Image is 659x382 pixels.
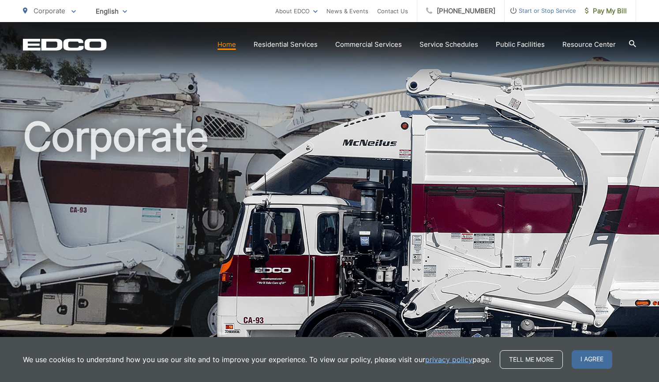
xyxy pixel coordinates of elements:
span: Pay My Bill [585,6,627,16]
a: Commercial Services [335,39,402,50]
span: English [89,4,134,19]
span: I agree [572,350,612,369]
a: About EDCO [275,6,318,16]
a: privacy policy [425,354,472,365]
span: Corporate [34,7,65,15]
a: Resource Center [562,39,616,50]
p: We use cookies to understand how you use our site and to improve your experience. To view our pol... [23,354,491,365]
a: News & Events [326,6,368,16]
a: Public Facilities [496,39,545,50]
a: Residential Services [254,39,318,50]
a: Service Schedules [419,39,478,50]
a: Contact Us [377,6,408,16]
a: Tell me more [500,350,563,369]
a: Home [217,39,236,50]
a: EDCD logo. Return to the homepage. [23,38,107,51]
